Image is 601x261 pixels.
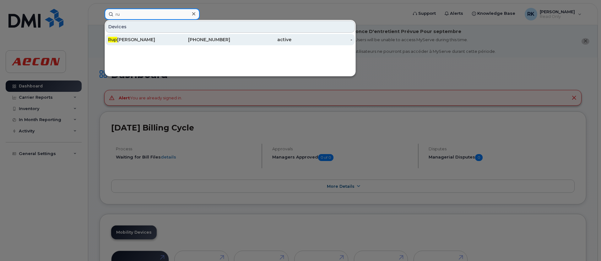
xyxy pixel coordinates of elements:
div: - [291,36,353,43]
div: active [230,36,291,43]
div: Devices [106,21,355,33]
span: Rup [108,37,117,42]
a: Rup[PERSON_NAME][PHONE_NUMBER]active- [106,34,355,45]
div: [PHONE_NUMBER] [169,36,230,43]
div: [PERSON_NAME] [108,36,169,43]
